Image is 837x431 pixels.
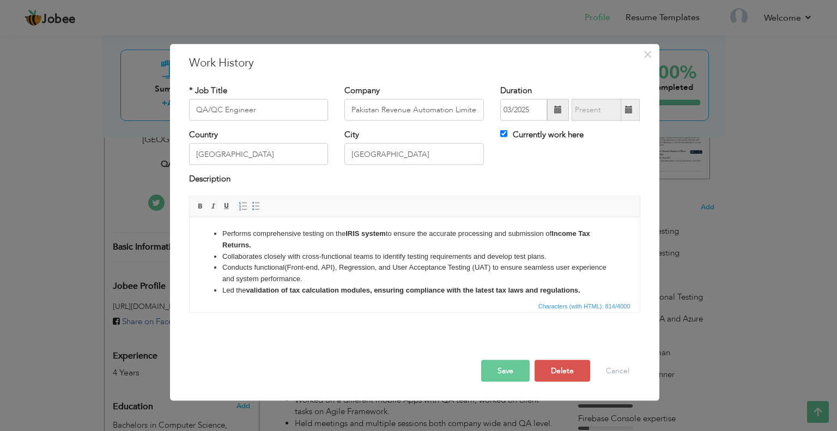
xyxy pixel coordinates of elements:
div: Statistics [536,301,634,311]
h3: Work History [189,54,640,71]
button: Save [481,360,530,381]
button: Cancel [595,360,640,381]
input: Currently work here [500,130,507,137]
a: Insert/Remove Bulleted List [250,200,262,212]
button: Close [639,45,657,63]
a: Bold [195,200,207,212]
label: Duration [500,84,532,96]
label: * Job Title [189,84,227,96]
a: Insert/Remove Numbered List [237,200,249,212]
label: Currently work here [500,129,584,141]
button: Delete [535,360,590,381]
label: Company [344,84,380,96]
label: Country [189,129,218,141]
a: Italic [208,200,220,212]
li: Tracks bug lifecycle from detection to resolution, ensuring the system met quality assurance stan... [33,79,417,90]
label: City [344,129,359,141]
label: Description [189,173,231,185]
span: Characters (with HTML): 814/4000 [536,301,633,311]
a: Underline [221,200,233,212]
iframe: Rich Text Editor, workEditor [190,217,640,299]
span: × [643,44,652,64]
input: Present [572,99,621,121]
input: From [500,99,547,121]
